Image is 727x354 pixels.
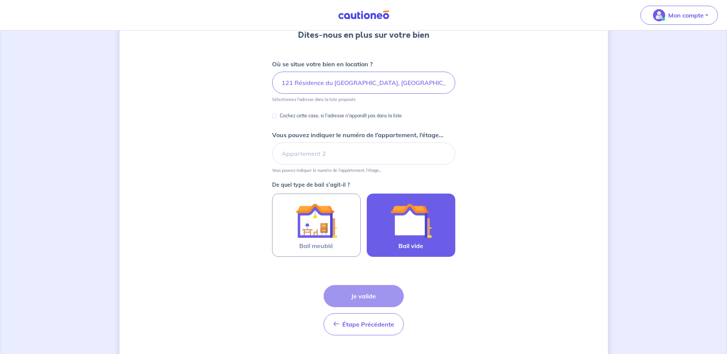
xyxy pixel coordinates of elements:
[272,130,443,139] p: Vous pouvez indiquer le numéro de l’appartement, l’étage...
[653,9,665,21] img: illu_account_valid_menu.svg
[272,168,381,173] p: Vous pouvez indiquer le numéro de l’appartement, l’étage...
[398,241,423,250] span: Bail vide
[272,143,455,165] input: Appartement 2
[272,182,455,187] p: De quel type de bail s’agit-il ?
[640,6,718,25] button: illu_account_valid_menu.svgMon compte
[299,241,333,250] span: Bail meublé
[668,11,704,20] p: Mon compte
[324,313,404,335] button: Étape Précédente
[272,97,356,102] p: Sélectionnez l'adresse dans la liste proposée
[342,320,394,328] span: Étape Précédente
[272,59,372,69] p: Où se situe votre bien en location ?
[280,111,402,120] p: Cochez cette case, si l'adresse n'apparaît pas dans la liste
[272,72,455,94] input: 2 rue de paris, 59000 lille
[296,200,337,241] img: illu_furnished_lease.svg
[335,10,392,20] img: Cautioneo
[298,29,429,41] h3: Dites-nous en plus sur votre bien
[390,200,432,241] img: illu_empty_lease.svg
